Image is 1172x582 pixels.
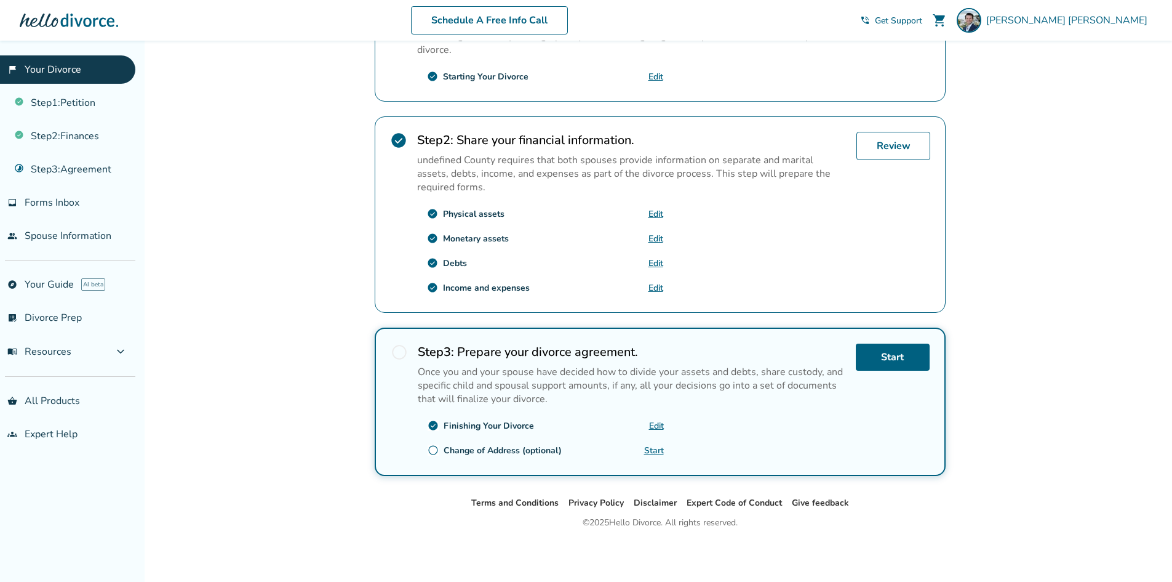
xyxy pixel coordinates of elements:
span: AI beta [81,278,105,291]
span: explore [7,280,17,289]
span: phone_in_talk [860,15,870,25]
div: Monetary assets [443,233,509,245]
div: Change of Address (optional) [444,445,562,456]
a: Edit [648,282,663,294]
div: © 2025 Hello Divorce. All rights reserved. [583,515,738,530]
a: Start [644,445,664,456]
a: Review [856,132,930,160]
span: [PERSON_NAME] [PERSON_NAME] [986,14,1152,27]
span: check_circle [427,282,438,293]
a: Privacy Policy [568,497,624,509]
div: Physical assets [443,208,504,220]
span: check_circle [427,257,438,269]
strong: Step 3 : [418,344,454,360]
span: expand_more [113,344,128,359]
div: Income and expenses [443,282,530,294]
h2: Prepare your divorce agreement. [418,344,846,360]
span: inbox [7,198,17,208]
span: check_circle [428,420,439,431]
span: radio_button_unchecked [428,445,439,456]
span: shopping_basket [7,396,17,406]
span: check_circle [427,71,438,82]
span: list_alt_check [7,313,17,323]
li: Give feedback [792,496,849,511]
span: menu_book [7,347,17,357]
span: check_circle [390,132,407,149]
span: Get Support [875,15,922,26]
p: undefined County requires that both spouses provide information on separate and marital assets, d... [417,153,847,194]
strong: Step 2 : [417,132,453,148]
h2: Share your financial information. [417,132,847,148]
span: check_circle [427,208,438,219]
a: Edit [648,71,663,83]
a: Start [856,344,930,371]
span: flag_2 [7,65,17,75]
span: Resources [7,345,71,358]
a: Edit [648,257,663,269]
span: groups [7,429,17,439]
iframe: Chat Widget [1110,523,1172,582]
a: Schedule A Free Info Call [411,6,568,34]
p: Once you and your spouse have decided how to divide your assets and debts, share custody, and spe... [418,365,846,406]
div: Starting Your Divorce [443,71,528,83]
div: Finishing Your Divorce [444,420,534,432]
a: Edit [649,420,664,432]
a: Expert Code of Conduct [687,497,782,509]
a: phone_in_talkGet Support [860,15,922,26]
span: people [7,231,17,241]
span: radio_button_unchecked [391,344,408,361]
span: shopping_cart [932,13,947,28]
a: Terms and Conditions [471,497,559,509]
div: Debts [443,257,467,269]
a: Edit [648,208,663,220]
a: Edit [648,233,663,245]
span: Forms Inbox [25,196,79,209]
span: check_circle [427,233,438,244]
img: Ryan Thomason [957,8,981,33]
li: Disclaimer [634,496,677,511]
